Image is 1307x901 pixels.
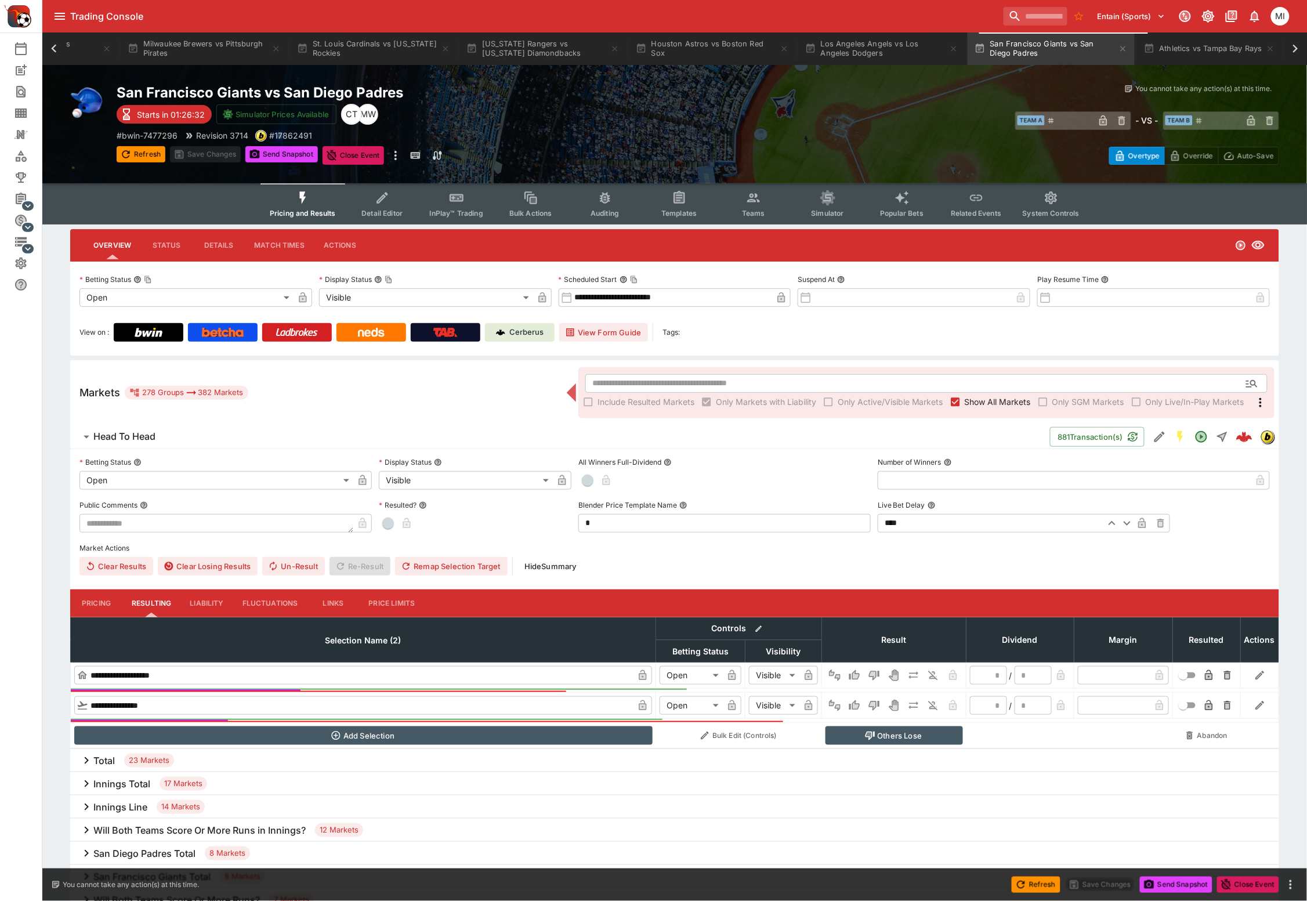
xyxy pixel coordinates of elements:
span: Visibility [754,645,814,658]
button: Remap Selection Target [395,557,508,576]
span: 8 Markets [205,848,250,859]
h5: Markets [79,386,120,399]
span: Include Resulted Markets [598,396,694,408]
button: Auto-Save [1218,147,1279,165]
button: Add Selection [74,726,653,745]
img: Cerberus [496,328,505,337]
p: Display Status [379,457,432,467]
button: Play Resume Time [1101,276,1109,284]
label: Tags: [662,323,680,342]
label: View on : [79,323,109,342]
button: Overview [84,231,140,259]
span: Auditing [591,209,619,218]
button: Clear Losing Results [158,557,258,576]
button: Actions [314,231,366,259]
div: Visible [319,288,533,307]
h6: Innings Total [93,778,150,790]
div: Trading Console [70,10,999,23]
button: Select Tenant [1091,7,1172,26]
div: Open [79,288,294,307]
button: Price Limits [360,589,425,617]
button: Fluctuations [233,589,307,617]
button: Straight [1212,426,1233,447]
p: Betting Status [79,457,131,467]
div: Categories [14,149,46,163]
th: Resulted [1173,617,1241,662]
div: michael.wilczynski [1271,7,1290,26]
button: 881Transaction(s) [1050,427,1145,447]
p: Live Bet Delay [878,500,925,510]
img: bwin [1261,430,1274,443]
div: Tournaments [14,171,46,184]
svg: Visible [1251,238,1265,252]
button: Milwaukee Brewers vs Pittsburgh Pirates [121,32,288,65]
button: Edit Detail [1149,426,1170,447]
img: Neds [358,328,384,337]
a: a016e3de-3dd0-4bc8-9364-7d0f30510375 [1233,425,1256,448]
svg: Open [1194,430,1208,444]
div: / [1009,670,1012,682]
p: All Winners Full-Dividend [578,457,661,467]
button: Refresh [117,146,165,162]
th: Actions [1241,617,1279,662]
img: Ladbrokes [276,328,318,337]
img: Bwin [135,328,162,337]
img: baseball.png [70,84,107,121]
button: Refresh [1012,877,1060,893]
button: [US_STATE] Rangers vs [US_STATE] Diamondbacks [459,32,627,65]
div: Michael Wilczynski [357,104,378,125]
svg: More [1254,396,1268,410]
button: All Winners Full-Dividend [664,458,672,466]
span: Selection Name (2) [313,634,414,647]
label: Market Actions [79,540,1270,557]
div: Infrastructure [14,235,46,249]
span: Teams [742,209,765,218]
button: Send Snapshot [245,146,318,162]
button: Display StatusCopy To Clipboard [374,276,382,284]
h6: Will Both Teams Score Or More Runs in Innings? [93,824,306,837]
p: Scheduled Start [559,274,617,284]
div: Open [79,471,353,490]
div: bwin [255,130,267,142]
button: Pricing [70,589,122,617]
button: Overtype [1109,147,1165,165]
a: Cerberus [485,323,555,342]
button: Documentation [1221,6,1242,27]
span: Related Events [951,209,1001,218]
p: Resulted? [379,500,417,510]
button: Notifications [1244,6,1265,27]
p: You cannot take any action(s) at this time. [1136,84,1272,94]
span: 12 Markets [315,824,363,836]
p: Copy To Clipboard [117,129,178,142]
div: Nexus Entities [14,128,46,142]
div: Cameron Tarver [341,104,362,125]
span: Team A [1018,115,1045,125]
button: Links [307,589,360,617]
span: 23 Markets [124,755,174,766]
button: Lose [865,696,884,715]
button: Others Lose [826,726,963,745]
button: Number of Winners [944,458,952,466]
button: Liability [180,589,233,617]
button: Los Angeles Angels vs Los Angeles Dodgers [798,32,965,65]
div: Search [14,85,46,99]
div: System Settings [14,256,46,270]
p: Play Resume Time [1037,274,1099,284]
button: Clear Results [79,557,153,576]
span: Bulk Actions [509,209,552,218]
button: Open [1241,373,1262,394]
button: Push [904,696,923,715]
p: Cerberus [510,327,544,338]
button: Suspend At [837,276,845,284]
button: Resulted? [419,501,427,509]
div: Visible [749,666,799,685]
th: Margin [1074,617,1173,662]
p: Revision 3714 [196,129,248,142]
h6: Head To Head [93,430,155,443]
button: Not Set [826,666,844,685]
button: Lose [865,666,884,685]
span: Only Live/In-Play Markets [1146,396,1244,408]
div: a016e3de-3dd0-4bc8-9364-7d0f30510375 [1236,429,1252,445]
div: / [1009,700,1012,712]
button: Head To Head [70,425,1050,448]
